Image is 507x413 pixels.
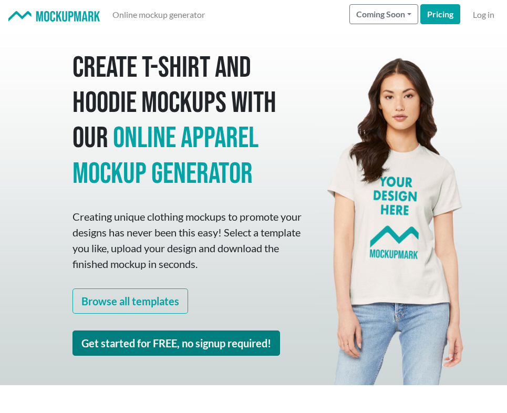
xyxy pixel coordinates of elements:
span: online apparel mockup generator [73,121,258,191]
h1: Create T-shirt and hoodie mockups with our [73,50,309,192]
a: Online mockup generator [108,4,209,25]
a: Pricing [420,4,460,24]
img: Mockup Mark hero - your design here [317,29,475,385]
a: Log in [469,4,499,25]
p: Creating unique clothing mockups to promote your designs has never been this easy! Select a templ... [73,209,309,272]
a: Get started for FREE, no signup required! [73,331,280,356]
img: Mockup Mark [8,11,100,22]
a: Browse all templates [73,288,188,314]
button: Coming Soon [349,4,418,24]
